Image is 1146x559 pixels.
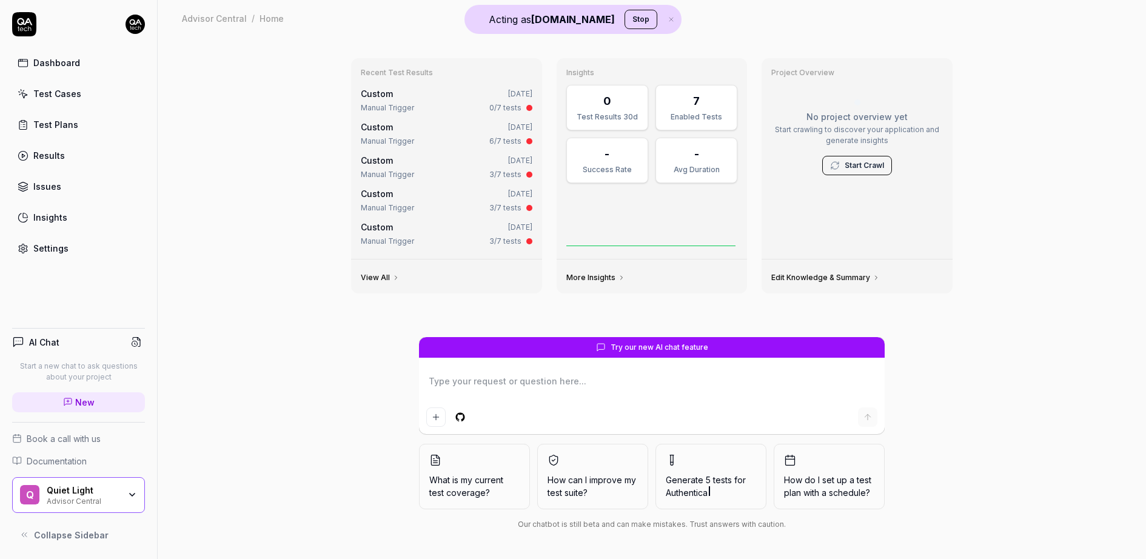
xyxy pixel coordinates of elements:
[666,474,756,499] span: Generate 5 tests for
[33,118,78,131] div: Test Plans
[12,477,145,514] button: QQuiet LightAdvisor Central
[361,89,393,99] span: Custom
[75,396,95,409] span: New
[489,169,521,180] div: 3/7 tests
[771,124,943,146] p: Start crawling to discover your application and generate insights
[358,185,535,216] a: Custom[DATE]Manual Trigger3/7 tests
[12,175,145,198] a: Issues
[426,407,446,427] button: Add attachment
[361,222,393,232] span: Custom
[508,156,532,165] time: [DATE]
[12,236,145,260] a: Settings
[361,203,414,213] div: Manual Trigger
[33,242,69,255] div: Settings
[27,455,87,467] span: Documentation
[33,56,80,69] div: Dashboard
[33,149,65,162] div: Results
[508,189,532,198] time: [DATE]
[566,273,625,283] a: More Insights
[12,144,145,167] a: Results
[845,160,884,171] a: Start Crawl
[361,68,532,78] h3: Recent Test Results
[537,444,648,509] button: How can I improve my test suite?
[548,474,638,499] span: How can I improve my test suite?
[12,455,145,467] a: Documentation
[611,342,708,353] span: Try our new AI chat feature
[771,110,943,123] p: No project overview yet
[489,102,521,113] div: 0/7 tests
[771,273,880,283] a: Edit Knowledge & Summary
[603,93,611,109] div: 0
[361,155,393,166] span: Custom
[33,211,67,224] div: Insights
[419,519,885,530] div: Our chatbot is still beta and can make mistakes. Trust answers with caution.
[361,122,393,132] span: Custom
[20,485,39,504] span: Q
[12,51,145,75] a: Dashboard
[489,236,521,247] div: 3/7 tests
[12,206,145,229] a: Insights
[361,273,400,283] a: View All
[358,218,535,249] a: Custom[DATE]Manual Trigger3/7 tests
[574,164,640,175] div: Success Rate
[694,146,699,162] div: -
[508,223,532,232] time: [DATE]
[29,336,59,349] h4: AI Chat
[34,529,109,541] span: Collapse Sidebar
[358,85,535,116] a: Custom[DATE]Manual Trigger0/7 tests
[361,169,414,180] div: Manual Trigger
[361,189,393,199] span: Custom
[508,89,532,98] time: [DATE]
[260,12,284,24] div: Home
[429,474,520,499] span: What is my current test coverage?
[182,12,247,24] div: Advisor Central
[666,487,708,498] span: Authentica
[693,93,700,109] div: 7
[605,146,609,162] div: -
[489,203,521,213] div: 3/7 tests
[655,444,766,509] button: Generate 5 tests forAuthentica
[47,495,119,505] div: Advisor Central
[489,136,521,147] div: 6/7 tests
[358,152,535,182] a: Custom[DATE]Manual Trigger3/7 tests
[12,432,145,445] a: Book a call with us
[12,82,145,105] a: Test Cases
[361,136,414,147] div: Manual Trigger
[419,444,530,509] button: What is my current test coverage?
[358,118,535,149] a: Custom[DATE]Manual Trigger6/7 tests
[126,15,145,34] img: 7ccf6c19-61ad-4a6c-8811-018b02a1b829.jpg
[784,474,874,499] span: How do I set up a test plan with a schedule?
[27,432,101,445] span: Book a call with us
[566,68,738,78] h3: Insights
[625,10,657,29] button: Stop
[12,361,145,383] p: Start a new chat to ask questions about your project
[663,112,729,122] div: Enabled Tests
[33,87,81,100] div: Test Cases
[574,112,640,122] div: Test Results 30d
[47,485,119,496] div: Quiet Light
[774,444,885,509] button: How do I set up a test plan with a schedule?
[12,392,145,412] a: New
[12,113,145,136] a: Test Plans
[12,523,145,547] button: Collapse Sidebar
[508,122,532,132] time: [DATE]
[252,12,255,24] div: /
[33,180,61,193] div: Issues
[771,68,943,78] h3: Project Overview
[663,164,729,175] div: Avg Duration
[361,102,414,113] div: Manual Trigger
[361,236,414,247] div: Manual Trigger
